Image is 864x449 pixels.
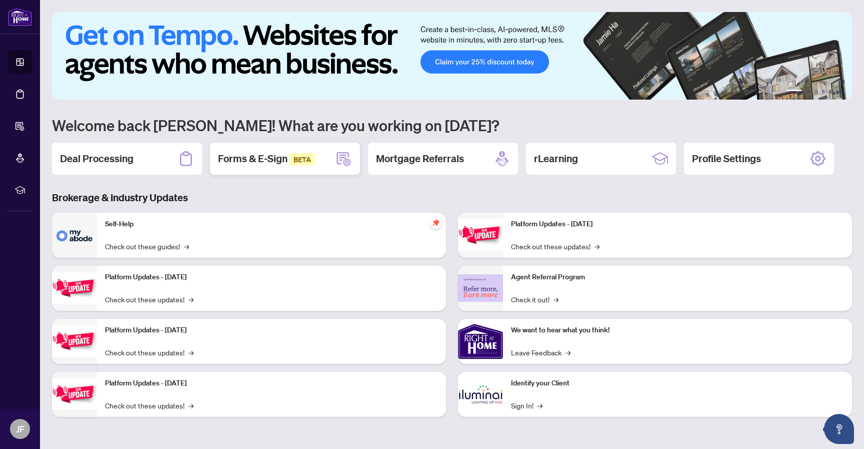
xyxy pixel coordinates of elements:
[838,90,842,94] button: 6
[105,241,189,252] a: Check out these guides!→
[458,219,503,251] img: Platform Updates - June 23, 2025
[565,347,570,358] span: →
[188,347,193,358] span: →
[824,414,854,444] button: Open asap
[511,378,844,389] p: Identify your Client
[60,152,133,166] h2: Deal Processing
[822,90,826,94] button: 4
[692,152,761,166] h2: Profile Settings
[16,422,24,436] span: JF
[806,90,810,94] button: 2
[537,400,542,411] span: →
[534,152,578,166] h2: rLearning
[188,294,193,305] span: →
[52,116,852,135] h1: Welcome back [PERSON_NAME]! What are you working on [DATE]?
[52,272,97,304] img: Platform Updates - September 16, 2025
[511,272,844,283] p: Agent Referral Program
[52,191,852,205] h3: Brokerage & Industry Updates
[218,152,315,165] span: Forms & E-Sign
[105,347,193,358] a: Check out these updates!→
[289,153,315,166] span: BETA
[52,378,97,410] img: Platform Updates - July 8, 2025
[430,217,442,229] span: pushpin
[184,241,189,252] span: →
[511,400,542,411] a: Sign In!→
[105,325,438,336] p: Platform Updates - [DATE]
[8,8,32,26] img: logo
[830,90,834,94] button: 5
[553,294,558,305] span: →
[594,241,599,252] span: →
[511,347,570,358] a: Leave Feedback→
[458,372,503,417] img: Identify your Client
[188,400,193,411] span: →
[105,219,438,230] p: Self-Help
[52,12,852,100] img: Slide 0
[458,274,503,302] img: Agent Referral Program
[105,378,438,389] p: Platform Updates - [DATE]
[105,294,193,305] a: Check out these updates!→
[511,325,844,336] p: We want to hear what you think!
[105,272,438,283] p: Platform Updates - [DATE]
[52,325,97,357] img: Platform Updates - July 21, 2025
[458,319,503,364] img: We want to hear what you think!
[511,219,844,230] p: Platform Updates - [DATE]
[105,400,193,411] a: Check out these updates!→
[376,152,464,166] h2: Mortgage Referrals
[511,241,599,252] a: Check out these updates!→
[52,213,97,258] img: Self-Help
[511,294,558,305] a: Check it out!→
[814,90,818,94] button: 3
[786,90,802,94] button: 1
